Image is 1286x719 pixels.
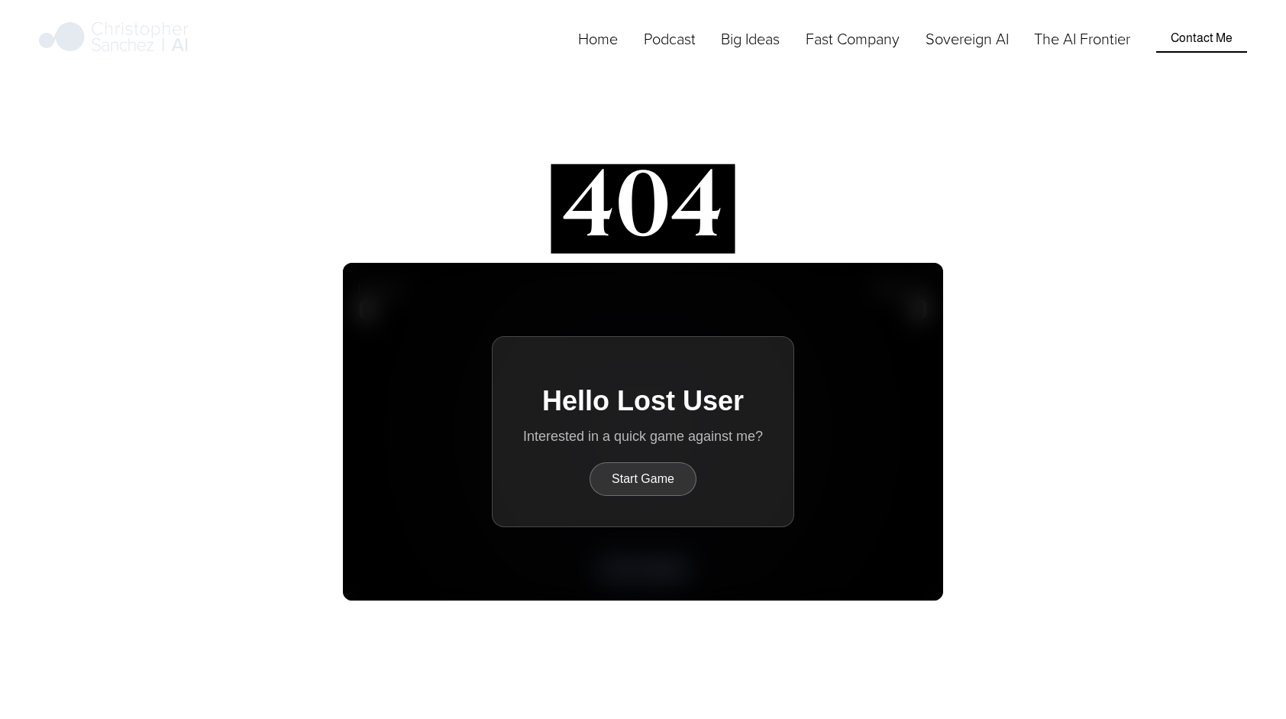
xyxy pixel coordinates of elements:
a: Contact Me [1156,24,1247,53]
a: Sovereign AI [926,26,1009,50]
a: The AI Frontier [1034,26,1130,50]
span: Fast Company [806,28,900,49]
strong: 404 [563,147,723,257]
img: Christopher Sanchez | AI [39,19,189,57]
span: Big Ideas [721,28,780,49]
a: Podcast [644,26,696,50]
a: Home [578,26,618,50]
a: folder dropdown [721,26,780,50]
a: folder dropdown [806,26,900,50]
